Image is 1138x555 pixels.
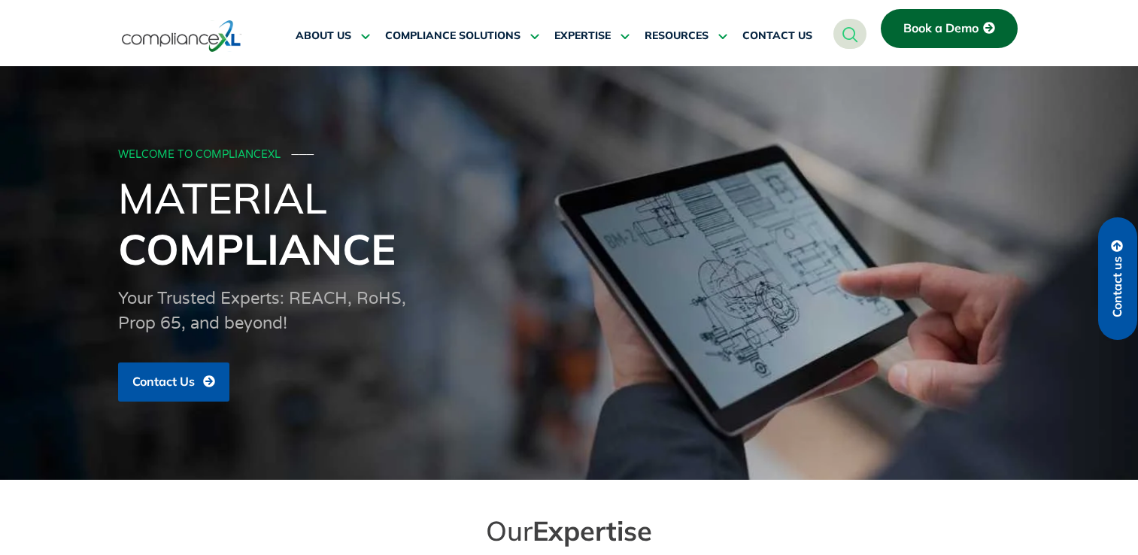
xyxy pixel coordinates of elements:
span: Expertise [533,514,652,547]
a: ABOUT US [296,18,370,54]
span: Book a Demo [903,22,979,35]
span: COMPLIANCE SOLUTIONS [385,29,520,43]
a: EXPERTISE [554,18,630,54]
h2: Our [148,514,991,547]
a: COMPLIANCE SOLUTIONS [385,18,539,54]
span: ─── [292,148,314,161]
span: EXPERTISE [554,29,611,43]
span: RESOURCES [645,29,709,43]
span: Your Trusted Experts: REACH, RoHS, Prop 65, and beyond! [118,289,406,333]
img: logo-one.svg [122,19,241,53]
a: Book a Demo [881,9,1018,48]
a: Contact Us [118,362,229,402]
h1: Material [118,172,1021,274]
span: Compliance [118,223,396,275]
span: CONTACT US [742,29,812,43]
div: WELCOME TO COMPLIANCEXL [118,149,1016,162]
span: Contact us [1111,256,1124,317]
a: navsearch-button [833,19,866,49]
span: Contact Us [132,375,195,389]
a: Contact us [1098,217,1137,340]
span: ABOUT US [296,29,351,43]
a: RESOURCES [645,18,727,54]
a: CONTACT US [742,18,812,54]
